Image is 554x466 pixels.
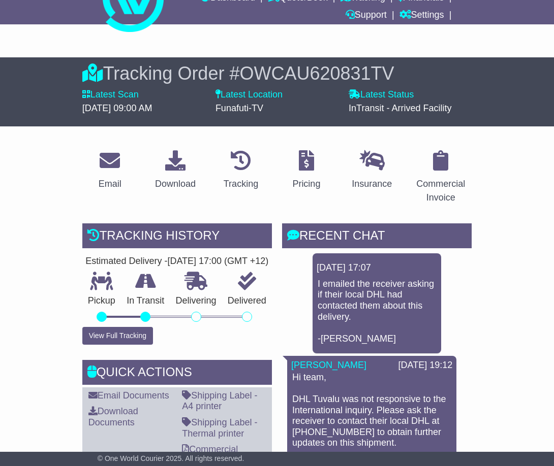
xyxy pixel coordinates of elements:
[88,406,138,427] a: Download Documents
[99,177,121,191] div: Email
[182,390,257,412] a: Shipping Label - A4 printer
[216,103,263,113] span: Funafuti-TV
[399,7,444,24] a: Settings
[398,360,453,371] div: [DATE] 19:12
[239,63,394,84] span: OWCAU620831TV
[82,62,472,84] div: Tracking Order #
[410,147,472,208] a: Commercial Invoice
[216,89,283,101] label: Latest Location
[155,177,196,191] div: Download
[352,177,392,191] div: Insurance
[82,103,152,113] span: [DATE] 09:00 AM
[82,360,272,387] div: Quick Actions
[286,147,327,194] a: Pricing
[82,256,272,267] div: Estimated Delivery -
[121,295,170,307] p: In Transit
[222,295,272,307] p: Delivered
[349,89,414,101] label: Latest Status
[148,147,202,194] a: Download
[349,103,451,113] span: InTransit - Arrived Facility
[318,279,436,345] p: I emailed the receiver asking if their local DHL had contacted them about this delivery. -[PERSON...
[416,177,465,205] div: Commercial Invoice
[82,89,139,101] label: Latest Scan
[98,454,244,462] span: © One World Courier 2025. All rights reserved.
[82,295,121,307] p: Pickup
[224,177,258,191] div: Tracking
[167,256,268,267] div: [DATE] 17:00 (GMT +12)
[346,7,387,24] a: Support
[345,147,398,194] a: Insurance
[92,147,128,194] a: Email
[182,444,238,465] a: Commercial Invoice
[82,327,153,345] button: View Full Tracking
[82,223,272,251] div: Tracking history
[282,223,472,251] div: RECENT CHAT
[182,417,257,439] a: Shipping Label - Thermal printer
[317,262,437,274] div: [DATE] 17:07
[88,390,169,401] a: Email Documents
[291,360,366,370] a: [PERSON_NAME]
[292,177,320,191] div: Pricing
[170,295,222,307] p: Delivering
[217,147,265,194] a: Tracking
